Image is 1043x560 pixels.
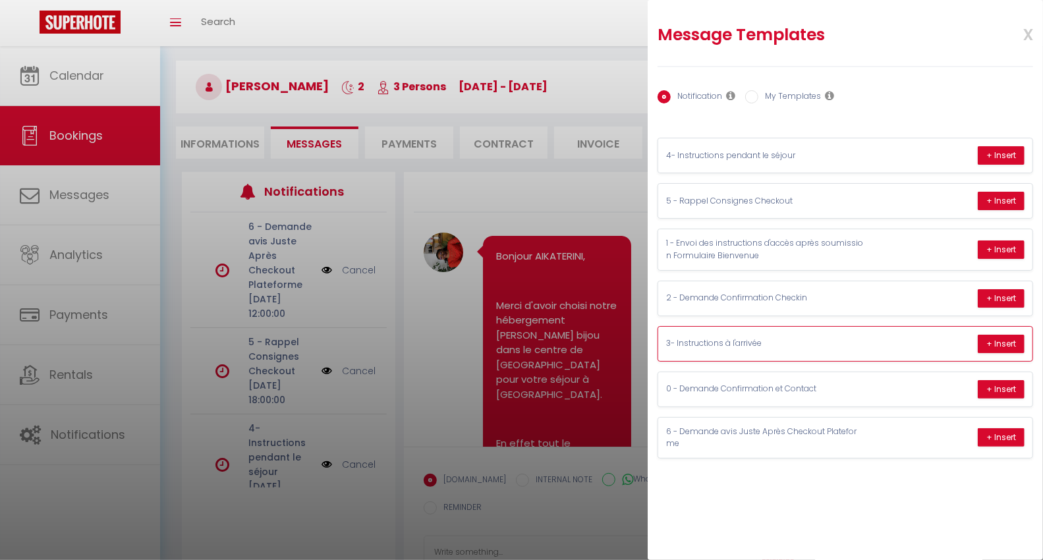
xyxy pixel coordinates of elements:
label: Notification [671,90,722,105]
p: 0 - Demande Confirmation et Contact [666,383,864,395]
p: 2 - Demande Confirmation Checkin [666,292,864,304]
button: + Insert [978,146,1025,165]
button: + Insert [978,380,1025,399]
button: + Insert [978,289,1025,308]
i: Notifications are visible to you and your team [726,90,735,101]
p: 1 - Envoi des instructions d'accès après soumission Formulaire Bienvenue [666,237,864,262]
h2: Message Templates [658,24,965,45]
i: General templates are visible by you and your team [825,90,834,101]
p: 4- Instructions pendant le séjour [666,150,864,162]
button: + Insert [978,335,1025,353]
span: x [992,18,1033,49]
button: + Insert [978,240,1025,259]
button: + Insert [978,192,1025,210]
label: My Templates [758,90,821,105]
p: 6 - Demande avis Juste Après Checkout Plateforme [666,426,864,451]
button: Ouvrir le widget de chat LiveChat [11,5,50,45]
button: + Insert [978,428,1025,447]
p: 3- Instructions à l'arrivée [666,337,864,350]
p: 5 - Rappel Consignes Checkout [666,195,864,208]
